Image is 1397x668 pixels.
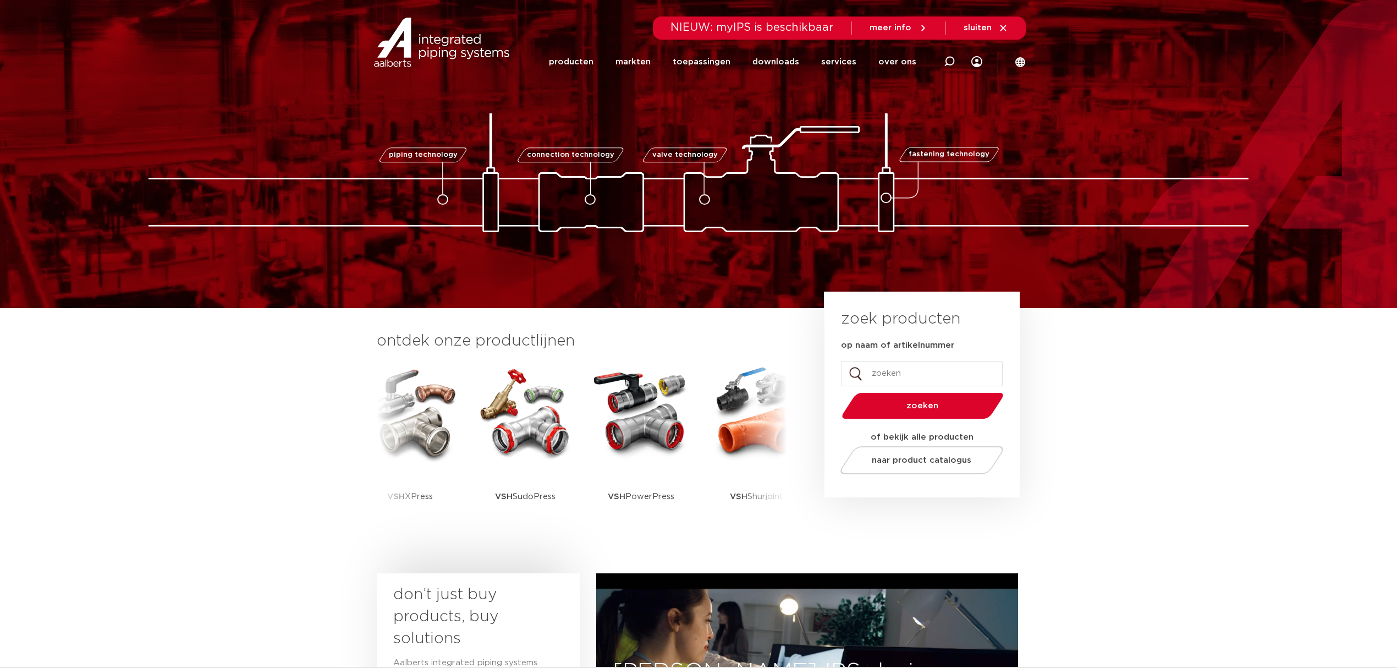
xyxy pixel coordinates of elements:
a: toepassingen [673,40,730,84]
p: Shurjoint [730,462,783,531]
span: sluiten [964,24,992,32]
a: VSHSudoPress [476,363,575,531]
span: NIEUW: myIPS is beschikbaar [670,22,834,33]
a: VSHPowerPress [591,363,690,531]
strong: VSH [608,492,625,501]
span: naar product catalogus [872,456,972,464]
strong: of bekijk alle producten [871,433,974,441]
span: meer info [870,24,911,32]
input: zoeken [841,361,1003,386]
a: over ons [878,40,916,84]
span: connection technology [527,151,614,158]
span: valve technology [652,151,717,158]
p: SudoPress [495,462,555,531]
h3: don’t just buy products, buy solutions [393,584,543,650]
strong: VSH [387,492,405,501]
a: meer info [870,23,928,33]
a: producten [549,40,593,84]
a: sluiten [964,23,1008,33]
strong: VSH [495,492,513,501]
button: zoeken [838,392,1008,420]
h3: zoek producten [841,308,960,330]
a: markten [615,40,651,84]
div: my IPS [971,40,982,84]
a: VSHShurjoint [707,363,806,531]
span: piping technology [388,151,457,158]
a: naar product catalogus [838,446,1007,474]
strong: VSH [730,492,747,501]
span: zoeken [870,402,975,410]
a: VSHXPress [360,363,459,531]
label: op naam of artikelnummer [841,340,954,351]
a: downloads [752,40,799,84]
h3: ontdek onze productlijnen [377,330,787,352]
nav: Menu [549,40,916,84]
p: PowerPress [608,462,674,531]
span: fastening technology [909,151,989,158]
p: XPress [387,462,433,531]
a: services [821,40,856,84]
